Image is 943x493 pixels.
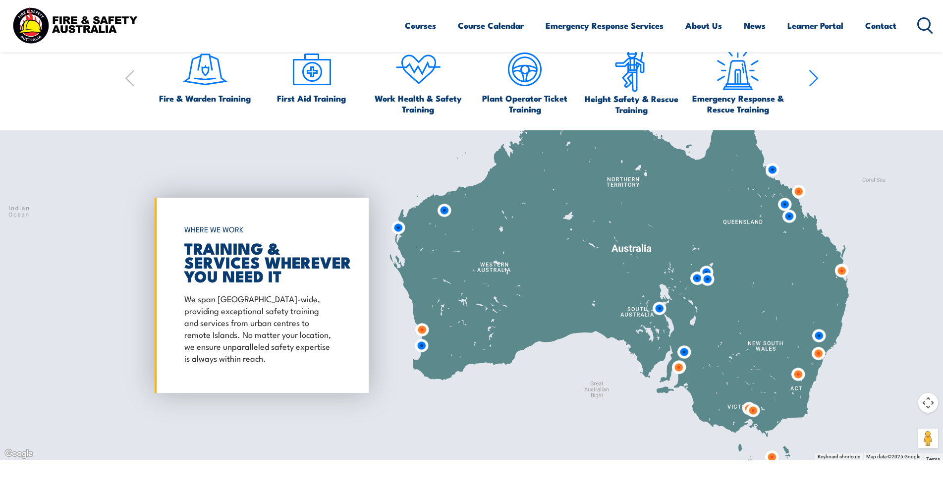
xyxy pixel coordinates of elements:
[288,46,335,93] img: icon-2
[370,46,467,114] a: Work Health & Safety Training
[159,46,251,104] a: Fire & Warden Training
[918,393,938,413] button: Map camera controls
[476,93,573,114] span: Plant Operator Ticket Training
[715,46,761,93] img: Emergency Response Icon
[370,93,467,114] span: Work Health & Safety Training
[277,46,346,104] a: First Aid Training
[583,93,680,115] span: Height Safety & Rescue Training
[182,46,228,93] img: icon-1
[184,292,334,364] p: We span [GEOGRAPHIC_DATA]-wide, providing exceptional safety training and services from urban cen...
[501,46,548,93] img: icon-5
[458,12,524,39] a: Course Calendar
[159,93,251,104] span: Fire & Warden Training
[865,12,896,39] a: Contact
[866,454,920,459] span: Map data ©2025 Google
[395,46,442,93] img: icon-4
[583,46,680,115] a: Height Safety & Rescue Training
[476,46,573,114] a: Plant Operator Ticket Training
[787,12,843,39] a: Learner Portal
[2,447,35,460] img: Google
[685,12,722,39] a: About Us
[277,93,346,104] span: First Aid Training
[546,12,664,39] a: Emergency Response Services
[818,453,860,460] button: Keyboard shortcuts
[926,456,940,462] a: Terms (opens in new tab)
[184,241,334,282] h2: TRAINING & SERVICES WHEREVER YOU NEED IT
[689,46,786,114] a: Emergency Response & Rescue Training
[2,447,35,460] a: Open this area in Google Maps (opens a new window)
[689,93,786,114] span: Emergency Response & Rescue Training
[405,12,436,39] a: Courses
[184,220,334,238] h6: WHERE WE WORK
[918,429,938,448] button: Drag Pegman onto the map to open Street View
[744,12,766,39] a: News
[608,46,655,93] img: icon-6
